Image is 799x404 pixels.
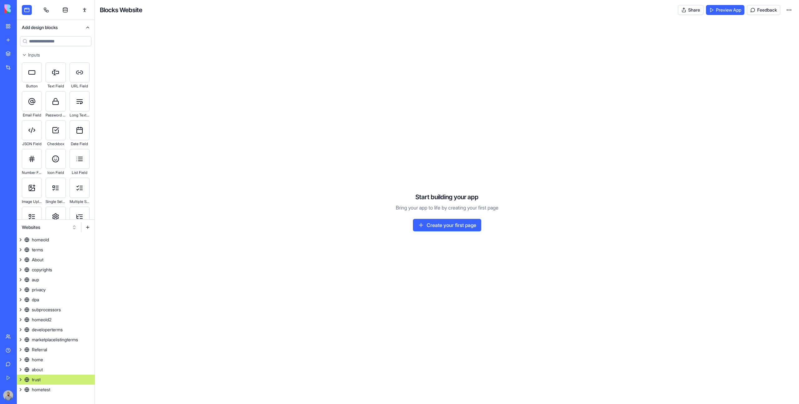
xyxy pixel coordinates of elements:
div: Number Field [22,169,42,176]
button: Add design blocks [17,20,95,35]
div: home [32,357,43,363]
button: Share [678,5,703,15]
a: subprocessors [17,305,95,315]
div: About [32,257,43,263]
div: Referral [32,347,47,353]
div: subprocessors [32,307,61,313]
a: About [17,255,95,265]
h4: Start building your app [415,193,478,201]
div: privacy [32,287,46,293]
div: Single Select Field [46,198,66,205]
a: homeold2 [17,315,95,325]
div: URL Field [70,82,90,90]
div: JSON Field [22,140,42,148]
p: Bring your app to life by creating your first page [396,204,498,211]
div: trust [32,377,41,383]
a: trust [17,375,95,385]
a: hometest [17,385,95,395]
a: Create your first page [413,219,481,231]
div: developerterms [32,327,63,333]
img: image_123650291_bsq8ao.jpg [3,390,13,400]
a: privacy [17,285,95,295]
div: Password Field [46,111,66,119]
div: Checkbox [46,140,66,148]
button: Inputs [17,50,95,60]
div: aup [32,277,39,283]
a: terms [17,245,95,255]
div: Image Upload Field [22,198,42,205]
div: homeold2 [32,317,51,323]
button: Feedback [747,5,780,15]
div: marketplacelistingterms [32,337,78,343]
a: copyrights [17,265,95,275]
h4: Blocks Website [100,6,142,14]
div: Date Field [70,140,90,148]
div: about [32,367,43,373]
a: developerterms [17,325,95,335]
a: homeold [17,235,95,245]
div: List Field [70,169,90,176]
div: Icon Field [46,169,66,176]
div: Email Field [22,111,42,119]
a: dpa [17,295,95,305]
a: about [17,365,95,375]
a: marketplacelistingterms [17,335,95,345]
div: Text Field [46,82,66,90]
a: home [17,355,95,365]
div: terms [32,247,43,253]
img: logo [4,4,43,13]
div: Long Text Field [70,111,90,119]
a: aup [17,275,95,285]
div: dpa [32,297,39,303]
div: Multiple Select Field [70,198,90,205]
div: copyrights [32,267,52,273]
div: homeold [32,237,49,243]
a: Preview App [706,5,744,15]
button: Websites [19,222,80,232]
a: Referral [17,345,95,355]
div: hometest [32,387,50,393]
div: Button [22,82,42,90]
